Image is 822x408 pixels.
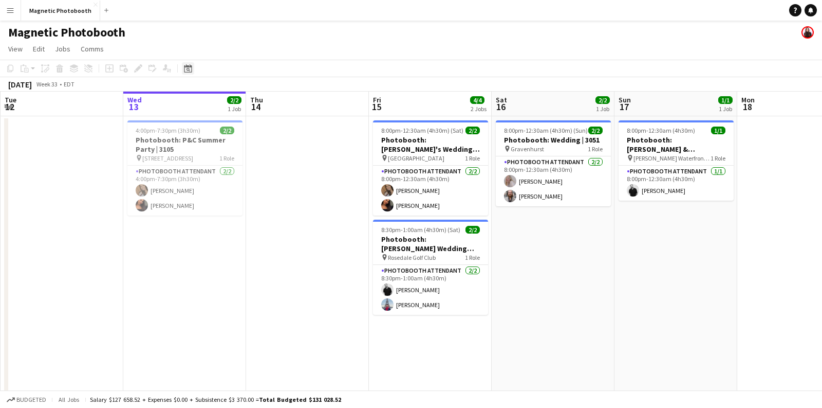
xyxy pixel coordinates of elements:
div: EDT [64,80,74,88]
span: Fri [373,95,381,104]
span: Gravenhurst [511,145,544,153]
span: 1 Role [465,254,480,261]
span: 1 Role [711,154,725,162]
span: Budgeted [16,396,46,403]
span: Tue [5,95,16,104]
span: Sun [619,95,631,104]
h3: Photobooth: [PERSON_NAME] Wedding |3116 [373,235,488,253]
span: 2/2 [465,127,480,134]
span: 8:00pm-12:30am (4h30m) (Sun) [504,127,588,134]
button: Budgeted [5,394,48,405]
app-job-card: 8:00pm-12:30am (4h30m) (Sat)2/2Photobooth: [PERSON_NAME]'s Wedding | 3132 [GEOGRAPHIC_DATA]1 Role... [373,120,488,216]
span: Thu [250,95,263,104]
span: 18 [740,101,755,113]
span: Edit [33,44,45,54]
app-user-avatar: Maria Lopes [801,26,814,39]
span: Jobs [55,44,70,54]
div: 1 Job [228,105,241,113]
span: 1 Role [465,154,480,162]
app-job-card: 4:00pm-7:30pm (3h30m)2/2Photobooth: P&C Summer Party | 3105 [STREET_ADDRESS]1 RolePhotobooth Atte... [127,120,242,216]
h3: Photobooth: [PERSON_NAME] & [PERSON_NAME] (2891) [619,135,734,154]
span: 8:00pm-12:30am (4h30m) (Mon) [627,127,711,134]
span: 12 [3,101,16,113]
span: All jobs [57,396,81,403]
app-card-role: Photobooth Attendant2/24:00pm-7:30pm (3h30m)[PERSON_NAME][PERSON_NAME] [127,166,242,216]
app-card-role: Photobooth Attendant2/28:00pm-12:30am (4h30m)[PERSON_NAME][PERSON_NAME] [496,156,611,206]
span: 14 [249,101,263,113]
app-card-role: Photobooth Attendant1/18:00pm-12:30am (4h30m)[PERSON_NAME] [619,166,734,201]
span: 2/2 [595,96,610,104]
span: 8:00pm-12:30am (4h30m) (Sat) [381,127,463,134]
span: Sat [496,95,507,104]
app-job-card: 8:30pm-1:00am (4h30m) (Sat)2/2Photobooth: [PERSON_NAME] Wedding |3116 Rosedale Golf Club1 RolePho... [373,220,488,315]
span: 2/2 [220,127,234,134]
span: View [8,44,23,54]
span: 2/2 [588,127,603,134]
span: 8:30pm-1:00am (4h30m) (Sat) [381,226,460,234]
span: 16 [494,101,507,113]
span: [STREET_ADDRESS] [142,154,193,162]
span: 2/2 [227,96,241,104]
span: Wed [127,95,142,104]
div: Salary $127 658.52 + Expenses $0.00 + Subsistence $3 370.00 = [90,396,341,403]
div: 1 Job [719,105,732,113]
span: Week 33 [34,80,60,88]
h3: Photobooth: P&C Summer Party | 3105 [127,135,242,154]
span: [GEOGRAPHIC_DATA] [388,154,444,162]
span: Total Budgeted $131 028.52 [259,396,341,403]
span: 1 Role [588,145,603,153]
span: Rosedale Golf Club [388,254,436,261]
app-job-card: 8:00pm-12:30am (4h30m) (Mon)1/1Photobooth: [PERSON_NAME] & [PERSON_NAME] (2891) [PERSON_NAME] Wat... [619,120,734,201]
span: Comms [81,44,104,54]
app-job-card: 8:00pm-12:30am (4h30m) (Sun)2/2Photobooth: Wedding | 3051 Gravenhurst1 RolePhotobooth Attendant2/... [496,120,611,206]
a: Jobs [51,42,74,56]
div: 1 Job [596,105,609,113]
app-card-role: Photobooth Attendant2/28:30pm-1:00am (4h30m)[PERSON_NAME][PERSON_NAME] [373,265,488,315]
span: [PERSON_NAME] Waterfront Estate [633,154,711,162]
h3: Photobooth: Wedding | 3051 [496,135,611,145]
div: [DATE] [8,79,32,90]
button: Magnetic Photobooth [21,1,100,21]
a: Comms [77,42,108,56]
span: 1/1 [711,127,725,134]
div: 2 Jobs [471,105,487,113]
span: 4/4 [470,96,484,104]
a: View [4,42,27,56]
span: 15 [371,101,381,113]
span: 13 [126,101,142,113]
span: 1 Role [219,154,234,162]
h3: Photobooth: [PERSON_NAME]'s Wedding | 3132 [373,135,488,154]
app-card-role: Photobooth Attendant2/28:00pm-12:30am (4h30m)[PERSON_NAME][PERSON_NAME] [373,166,488,216]
a: Edit [29,42,49,56]
span: Mon [741,95,755,104]
span: 17 [617,101,631,113]
span: 1/1 [718,96,733,104]
h1: Magnetic Photobooth [8,25,125,40]
span: 4:00pm-7:30pm (3h30m) [136,127,200,134]
span: 2/2 [465,226,480,234]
